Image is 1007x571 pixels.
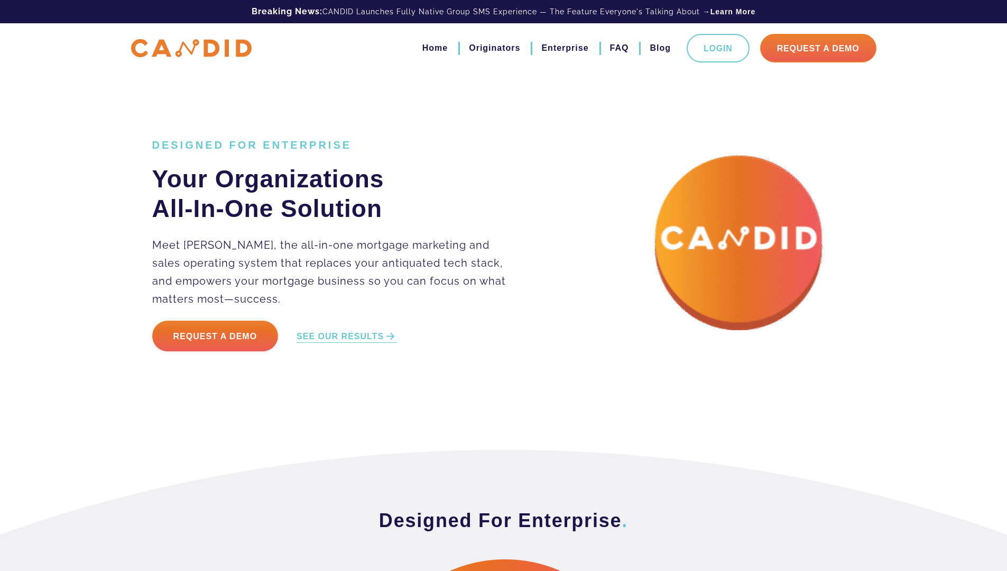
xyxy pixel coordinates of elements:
[610,39,629,57] a: FAQ
[152,321,279,351] a: Request a Demo
[571,79,915,423] img: Candid Hero Image
[650,39,671,57] a: Blog
[469,39,520,57] a: Originators
[422,39,448,57] a: Home
[622,510,628,531] span: .
[297,331,397,343] a: SEE OUR RESULTS
[152,139,519,151] h1: DESIGNED FOR ENTERPRISE
[152,236,519,308] p: Meet [PERSON_NAME], the all-in-one mortgage marketing and sales operating system that replaces yo...
[760,34,876,62] a: Request A Demo
[541,39,588,57] a: Enterprise
[252,6,322,16] b: Breaking News:
[710,6,755,17] a: Learn More
[687,34,750,62] a: Login
[152,164,519,223] h2: Your Organizations All-In-One Solution
[131,39,252,58] img: CANDID APP
[152,509,855,533] h3: Designed For Enterprise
